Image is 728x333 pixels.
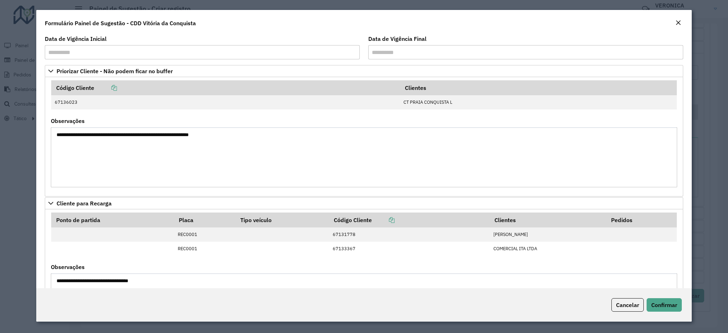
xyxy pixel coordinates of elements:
[51,80,400,95] th: Código Cliente
[616,301,639,308] span: Cancelar
[489,242,606,256] td: COMERCIAL ITA LTDA
[174,242,236,256] td: REC0001
[606,213,677,227] th: Pedidos
[372,216,395,224] a: Copiar
[400,80,677,95] th: Clientes
[45,65,683,77] a: Priorizar Cliente - Não podem ficar no buffer
[51,263,85,271] label: Observações
[45,197,683,209] a: Cliente para Recarga
[174,213,236,227] th: Placa
[673,18,683,28] button: Close
[236,213,329,227] th: Tipo veículo
[45,77,683,197] div: Priorizar Cliente - Não podem ficar no buffer
[57,200,112,206] span: Cliente para Recarga
[400,95,677,109] td: CT PRAIA CONQUISTA L
[51,213,174,227] th: Ponto de partida
[51,117,85,125] label: Observações
[675,20,681,26] em: Fechar
[45,19,196,27] h4: Formulário Painel de Sugestão - CDD Vitória da Conquista
[329,242,490,256] td: 67133367
[94,84,117,91] a: Copiar
[611,298,644,312] button: Cancelar
[329,227,490,242] td: 67131778
[368,34,427,43] label: Data de Vigência Final
[329,213,490,227] th: Código Cliente
[57,68,173,74] span: Priorizar Cliente - Não podem ficar no buffer
[45,34,107,43] label: Data de Vigência Inicial
[651,301,677,308] span: Confirmar
[51,95,400,109] td: 67136023
[489,227,606,242] td: [PERSON_NAME]
[174,227,236,242] td: REC0001
[489,213,606,227] th: Clientes
[647,298,682,312] button: Confirmar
